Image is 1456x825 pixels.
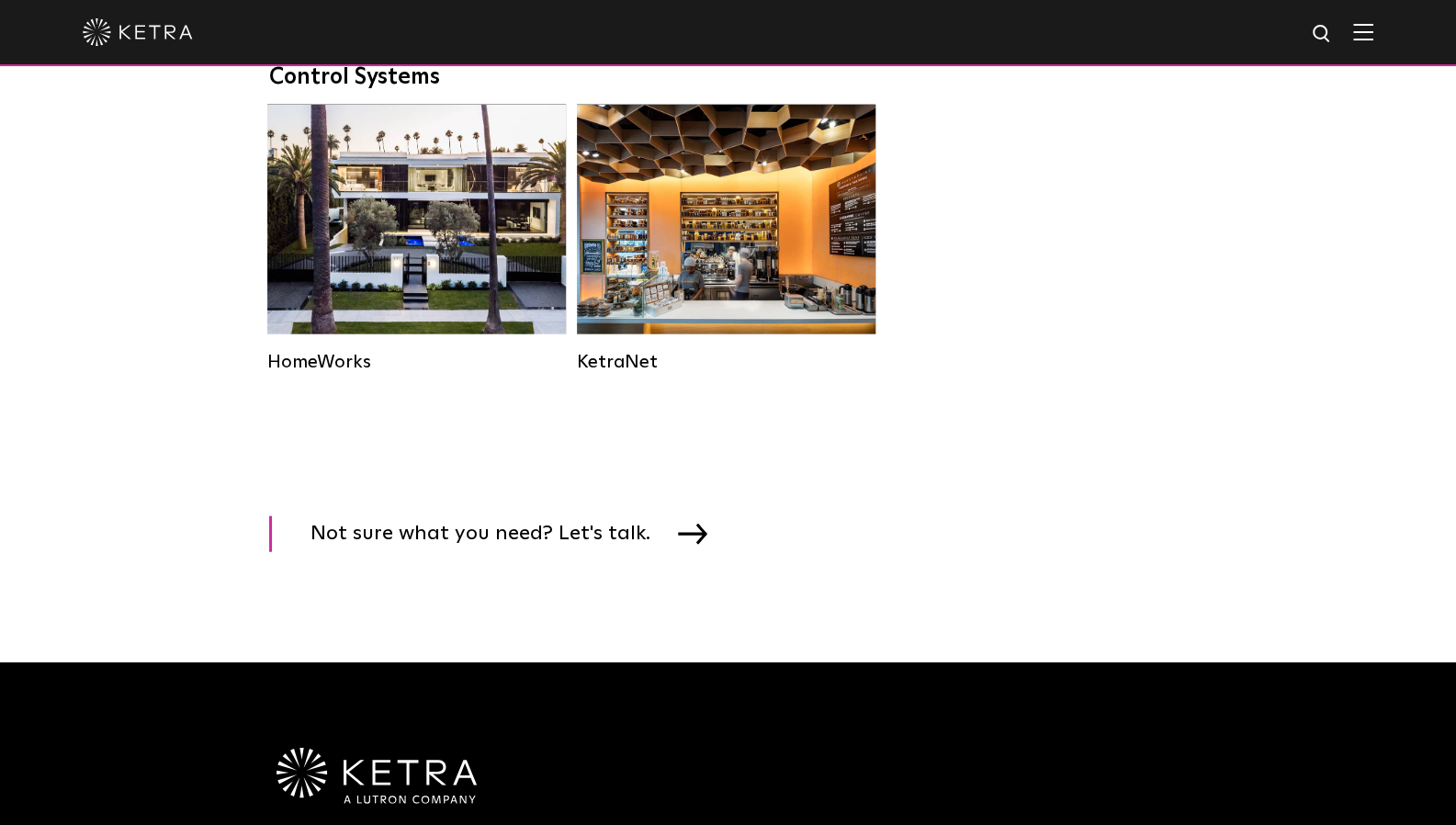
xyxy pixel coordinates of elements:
[577,105,875,379] a: KetraNet Legacy System
[678,524,707,544] img: arrow
[277,748,477,805] img: Ketra-aLutronCo_White_RGB
[83,18,193,46] img: ketra-logo-2019-white
[577,351,875,373] div: KetraNet
[1353,23,1373,40] img: Hamburger%20Nav.svg
[267,351,566,373] div: HomeWorks
[267,105,566,379] a: HomeWorks Residential Solution
[310,516,678,552] span: Not sure what you need? Let's talk.
[269,64,1188,91] div: Control Systems
[1311,23,1334,46] img: search icon
[269,516,730,552] a: Not sure what you need? Let's talk.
